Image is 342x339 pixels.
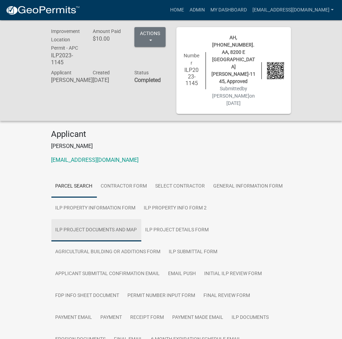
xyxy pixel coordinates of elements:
[134,77,161,83] strong: Completed
[267,62,284,79] img: QR code
[93,77,124,83] h6: [DATE]
[51,77,83,83] h6: [PERSON_NAME]
[51,263,164,285] a: Applicant Submittal Confirmation Email
[134,27,166,47] button: Actions
[140,197,211,220] a: ILP Property Info Form 2
[184,53,200,66] span: Number
[250,3,336,17] a: [EMAIL_ADDRESS][DOMAIN_NAME]
[141,219,213,241] a: ILP Project Details Form
[51,219,141,241] a: ILP Project Documents and Map
[228,307,273,329] a: ILP Documents
[165,241,222,263] a: ILP Submittal Form
[51,70,72,75] span: Applicant
[51,197,140,220] a: ILP Property Information Form
[93,28,121,34] span: Amount Paid
[51,175,97,198] a: Parcel search
[51,241,165,263] a: Agricultural Building or additions Form
[51,285,124,307] a: FDP INFO Sheet Document
[97,307,126,329] a: Payment
[51,157,139,163] a: [EMAIL_ADDRESS][DOMAIN_NAME]
[51,52,83,65] h6: ILP2023-1145
[211,35,256,84] span: AH, [PHONE_NUMBER].AA, 8200 E [GEOGRAPHIC_DATA][PERSON_NAME]-1145, Approved
[134,70,149,75] span: Status
[183,67,200,87] h6: ILP2023-1145
[97,175,151,198] a: Contractor Form
[51,307,97,329] a: Payment Email
[208,3,250,17] a: My Dashboard
[209,175,287,198] a: General Information Form
[167,3,187,17] a: Home
[164,263,200,285] a: Email Push
[124,285,200,307] a: Permit Number Input Form
[200,285,255,307] a: Final Review Form
[51,28,80,51] span: Improvement Location Permit - APC
[51,129,291,139] h4: Applicant
[93,70,110,75] span: Created
[151,175,209,198] a: Select contractor
[212,86,255,106] span: Submitted on [DATE]
[200,263,266,285] a: Initial ILP Review Form
[51,142,291,150] p: [PERSON_NAME]
[126,307,168,329] a: Receipt Form
[187,3,208,17] a: Admin
[93,35,124,42] h6: $10.00
[168,307,228,329] a: Payment Made Email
